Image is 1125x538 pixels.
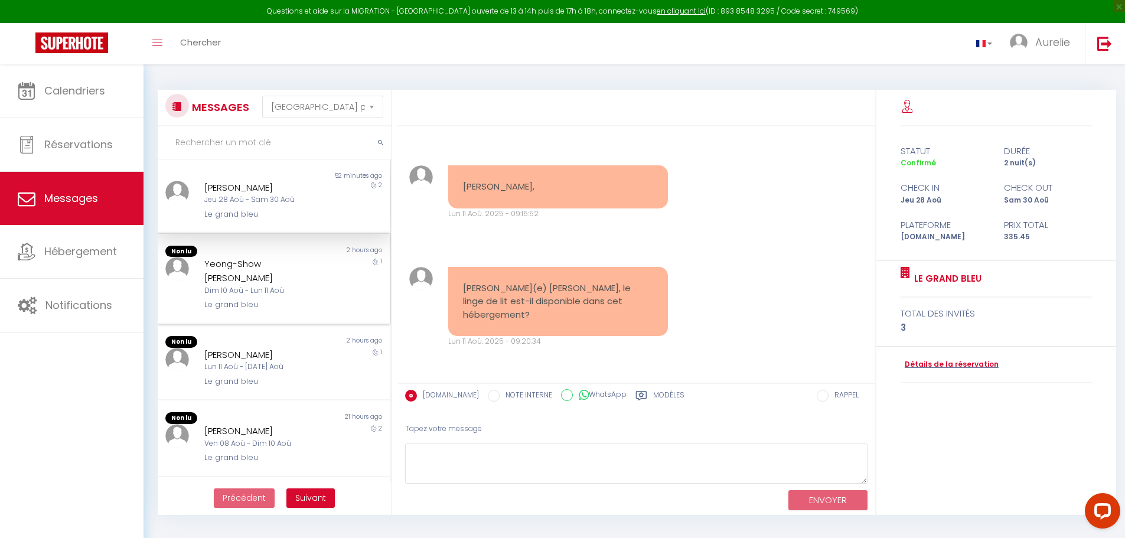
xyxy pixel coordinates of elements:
div: Le grand bleu [204,376,324,387]
button: ENVOYER [788,490,868,511]
pre: [PERSON_NAME](e) [PERSON_NAME], le linge de lit est-il disponible dans cet hébergement? [463,282,653,322]
iframe: LiveChat chat widget [1075,488,1125,538]
img: ... [165,181,189,204]
img: logout [1097,36,1112,51]
span: Notifications [45,298,112,312]
span: Calendriers [44,83,105,98]
div: total des invités [901,307,1093,321]
a: en cliquant ici [657,6,706,16]
label: WhatsApp [573,389,627,402]
h3: MESSAGES [189,94,249,120]
div: Plateforme [893,218,996,232]
a: ... Aurelie [1001,23,1085,64]
span: 1 [380,257,382,266]
div: Lun 11 Aoû. 2025 - 09:15:52 [448,208,668,220]
img: ... [1010,34,1028,51]
div: statut [893,144,996,158]
div: 52 minutes ago [273,171,389,181]
div: Sam 30 Aoû [996,195,1100,206]
label: NOTE INTERNE [500,390,552,403]
div: Jeu 28 Aoû [893,195,996,206]
div: Le grand bleu [204,208,324,220]
div: [PERSON_NAME] [204,348,324,362]
label: Modèles [653,390,684,405]
span: Réservations [44,137,113,152]
input: Rechercher un mot clé [158,126,391,159]
span: 2 [379,424,382,433]
a: Détails de la réservation [901,359,999,370]
img: ... [165,424,189,448]
div: check in [893,181,996,195]
span: Aurelie [1035,35,1070,50]
div: [PERSON_NAME] [204,181,324,195]
div: Dim 10 Aoû - Lun 11 Aoû [204,285,324,296]
span: Non lu [165,246,197,257]
div: check out [996,181,1100,195]
img: ... [165,257,189,281]
div: durée [996,144,1100,158]
img: Super Booking [35,32,108,53]
span: Confirmé [901,158,936,168]
span: Messages [44,191,98,206]
div: [PERSON_NAME] [204,424,324,438]
div: 21 hours ago [273,412,389,424]
div: Le grand bleu [204,452,324,464]
span: Chercher [180,36,221,48]
div: Ven 08 Aoû - Dim 10 Aoû [204,438,324,449]
div: 335.45 [996,231,1100,243]
pre: [PERSON_NAME], [463,180,653,194]
label: RAPPEL [829,390,859,403]
label: [DOMAIN_NAME] [417,390,479,403]
img: ... [409,165,433,189]
div: 2 hours ago [273,246,389,257]
div: 3 [901,321,1093,335]
a: Chercher [171,23,230,64]
div: Jeu 28 Aoû - Sam 30 Aoû [204,194,324,206]
div: Tapez votre message [405,415,868,444]
div: Lun 11 Aoû. 2025 - 09:20:34 [448,336,668,347]
a: Le grand bleu [910,272,981,286]
span: Non lu [165,412,197,424]
div: [DOMAIN_NAME] [893,231,996,243]
div: Le grand bleu [204,299,324,311]
img: ... [409,267,433,291]
button: Previous [214,488,275,508]
div: Yeong-Show [PERSON_NAME] [204,257,324,285]
span: 1 [380,348,382,357]
div: 2 hours ago [273,336,389,348]
span: Suivant [295,492,326,504]
span: Précédent [223,492,266,504]
div: Lun 11 Aoû - [DATE] Aoû [204,361,324,373]
span: 2 [379,181,382,190]
div: Prix total [996,218,1100,232]
span: Non lu [165,336,197,348]
div: 2 nuit(s) [996,158,1100,169]
span: Hébergement [44,244,117,259]
img: ... [165,348,189,371]
button: Next [286,488,335,508]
